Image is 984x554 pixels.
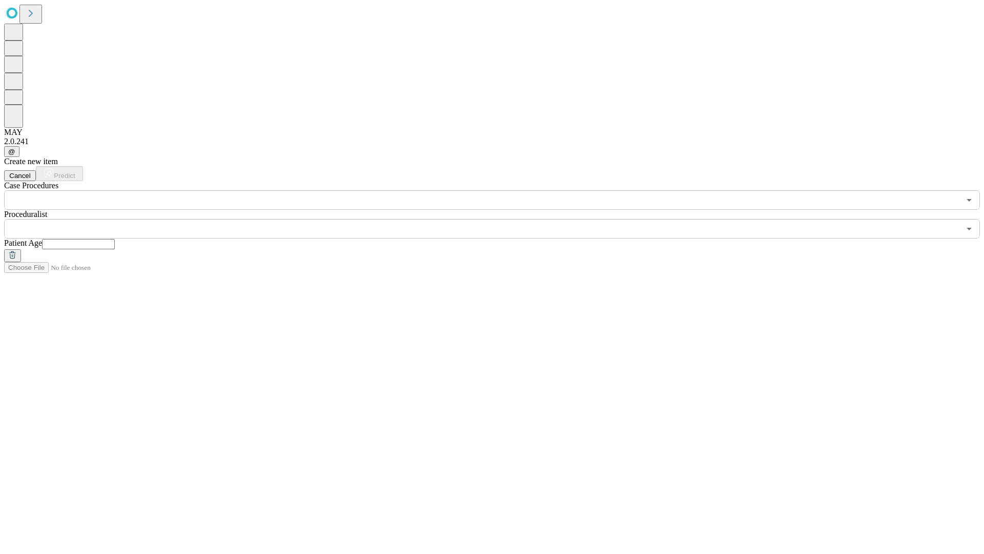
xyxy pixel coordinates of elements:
[962,222,976,236] button: Open
[9,172,31,180] span: Cancel
[962,193,976,207] button: Open
[8,148,15,155] span: @
[4,181,58,190] span: Scheduled Procedure
[4,137,980,146] div: 2.0.241
[36,166,83,181] button: Predict
[4,239,42,247] span: Patient Age
[4,170,36,181] button: Cancel
[4,146,19,157] button: @
[4,210,47,219] span: Proceduralist
[54,172,75,180] span: Predict
[4,128,980,137] div: MAY
[4,157,58,166] span: Create new item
